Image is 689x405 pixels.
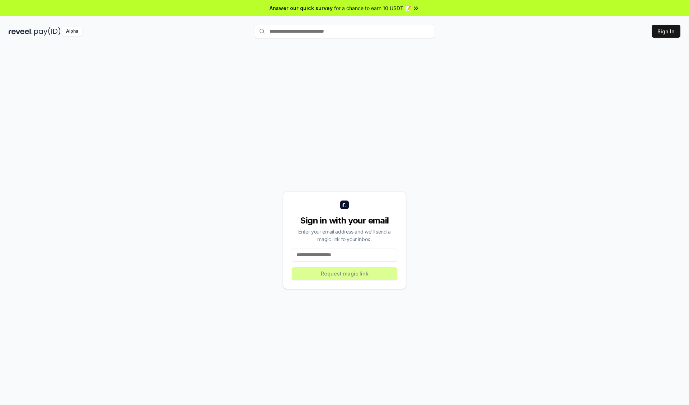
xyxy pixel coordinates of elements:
span: for a chance to earn 10 USDT 📝 [334,4,411,12]
img: logo_small [340,201,349,209]
span: Answer our quick survey [269,4,333,12]
button: Sign In [652,25,680,38]
img: pay_id [34,27,61,36]
div: Enter your email address and we’ll send a magic link to your inbox. [292,228,397,243]
div: Alpha [62,27,82,36]
img: reveel_dark [9,27,33,36]
div: Sign in with your email [292,215,397,226]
